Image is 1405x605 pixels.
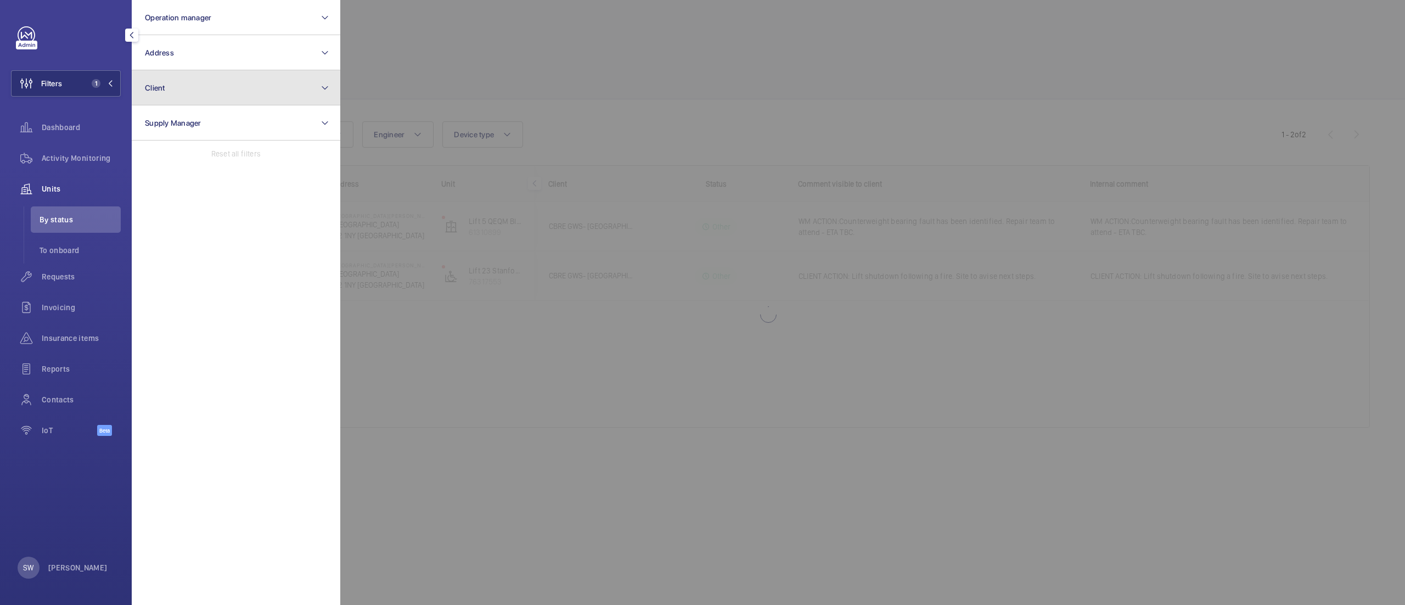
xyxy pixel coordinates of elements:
span: Dashboard [42,122,121,133]
button: Filters1 [11,70,121,97]
span: To onboard [40,245,121,256]
span: Filters [41,78,62,89]
p: SW [23,562,33,573]
span: Invoicing [42,302,121,313]
p: [PERSON_NAME] [48,562,108,573]
span: Beta [97,425,112,436]
span: Contacts [42,394,121,405]
span: Units [42,183,121,194]
span: 1 [92,79,100,88]
span: Activity Monitoring [42,153,121,164]
span: Insurance items [42,333,121,344]
span: By status [40,214,121,225]
span: Requests [42,271,121,282]
span: Reports [42,363,121,374]
span: IoT [42,425,97,436]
